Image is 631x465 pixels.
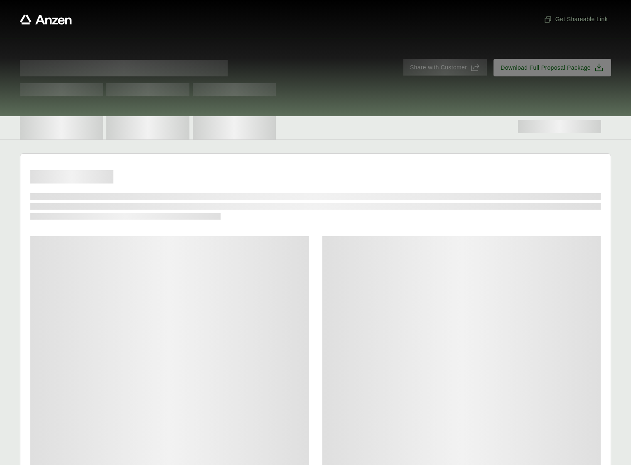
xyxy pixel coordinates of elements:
span: Get Shareable Link [544,15,608,24]
span: Proposal for [20,60,228,76]
a: Anzen website [20,15,72,24]
span: Test [106,83,189,96]
button: Get Shareable Link [540,12,611,27]
span: Test [193,83,276,96]
span: Test [20,83,103,96]
span: Share with Customer [410,63,467,72]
